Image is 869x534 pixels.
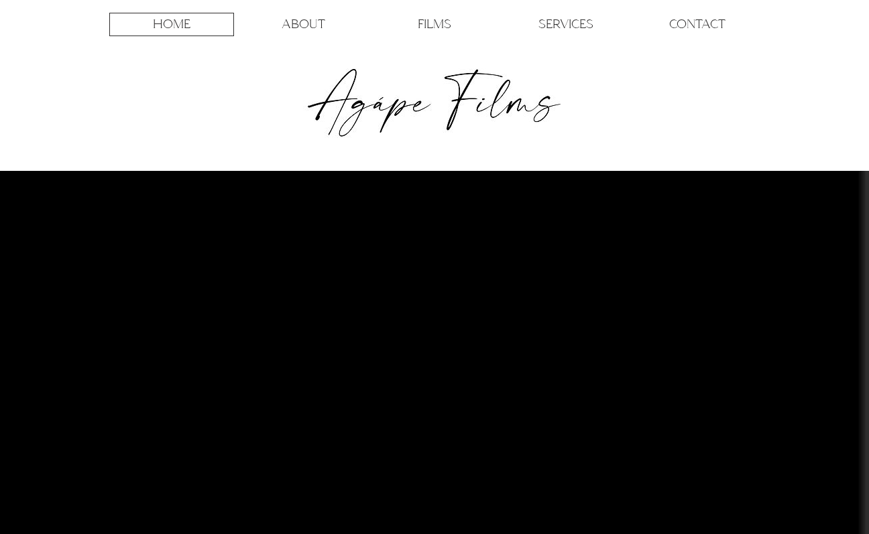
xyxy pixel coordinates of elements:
[504,13,628,36] a: SERVICES
[109,13,234,36] a: HOME
[372,13,497,36] a: FILMS
[241,13,365,36] a: ABOUT
[538,13,593,36] p: SERVICES
[669,13,726,36] p: CONTACT
[418,13,451,36] p: FILMS
[153,13,190,36] p: HOME
[282,13,325,36] p: ABOUT
[106,13,763,36] nav: Site
[635,13,760,36] a: CONTACT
